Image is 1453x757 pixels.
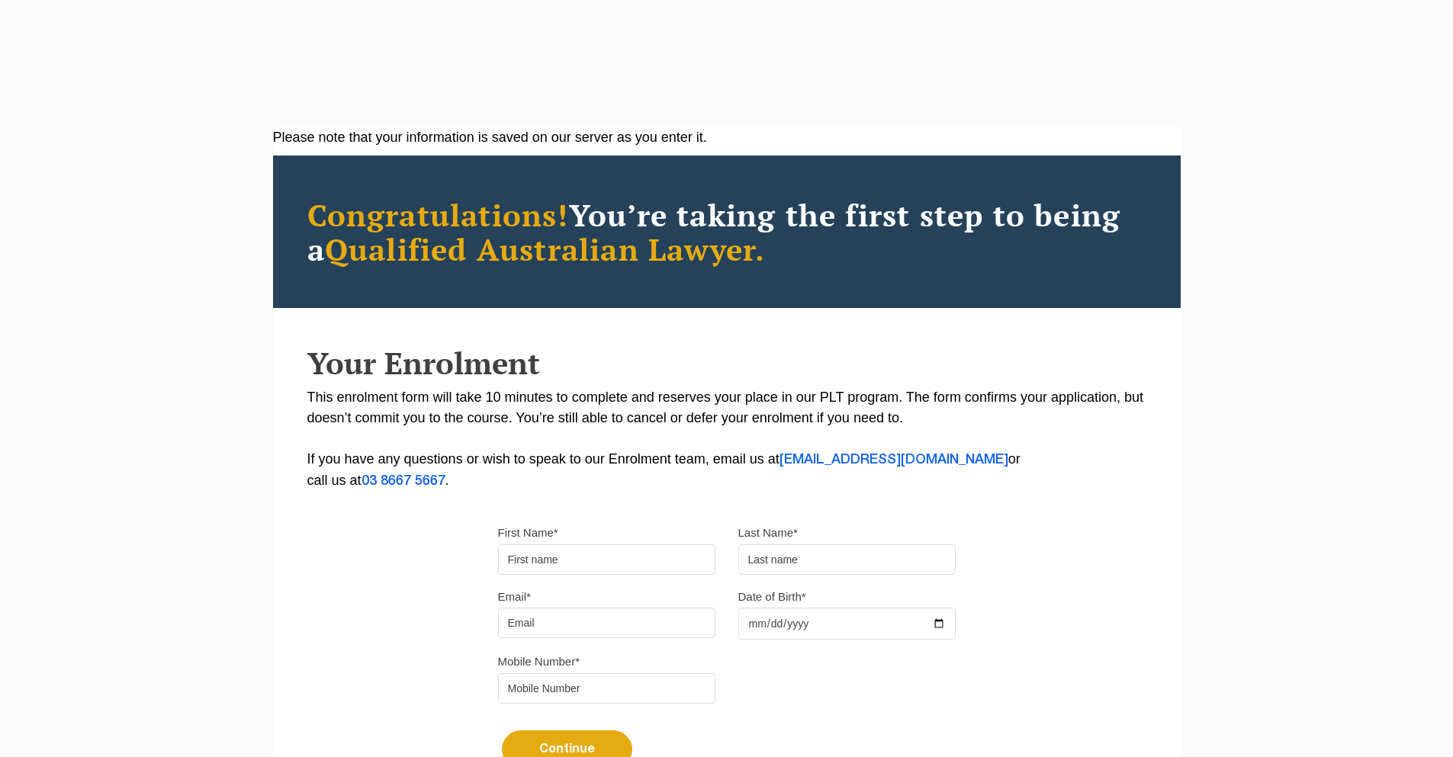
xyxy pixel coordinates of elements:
label: Mobile Number* [498,654,580,669]
label: Email* [498,589,531,605]
input: Email [498,608,715,638]
label: Date of Birth* [738,589,806,605]
a: [EMAIL_ADDRESS][DOMAIN_NAME] [780,454,1008,466]
label: First Name* [498,525,558,540]
span: Qualified Australian Lawyer. [325,229,766,269]
a: 03 8667 5667 [362,475,445,487]
input: Last name [738,544,956,575]
h2: You’re taking the first step to being a [307,197,1146,266]
span: Congratulations! [307,194,569,235]
p: This enrolment form will take 10 minutes to complete and reserves your place in our PLT program. ... [307,387,1146,492]
div: Please note that your information is saved on our server as you enter it. [273,127,1181,148]
input: Mobile Number [498,673,715,704]
input: First name [498,544,715,575]
label: Last Name* [738,525,798,540]
h2: Your Enrolment [307,346,1146,380]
